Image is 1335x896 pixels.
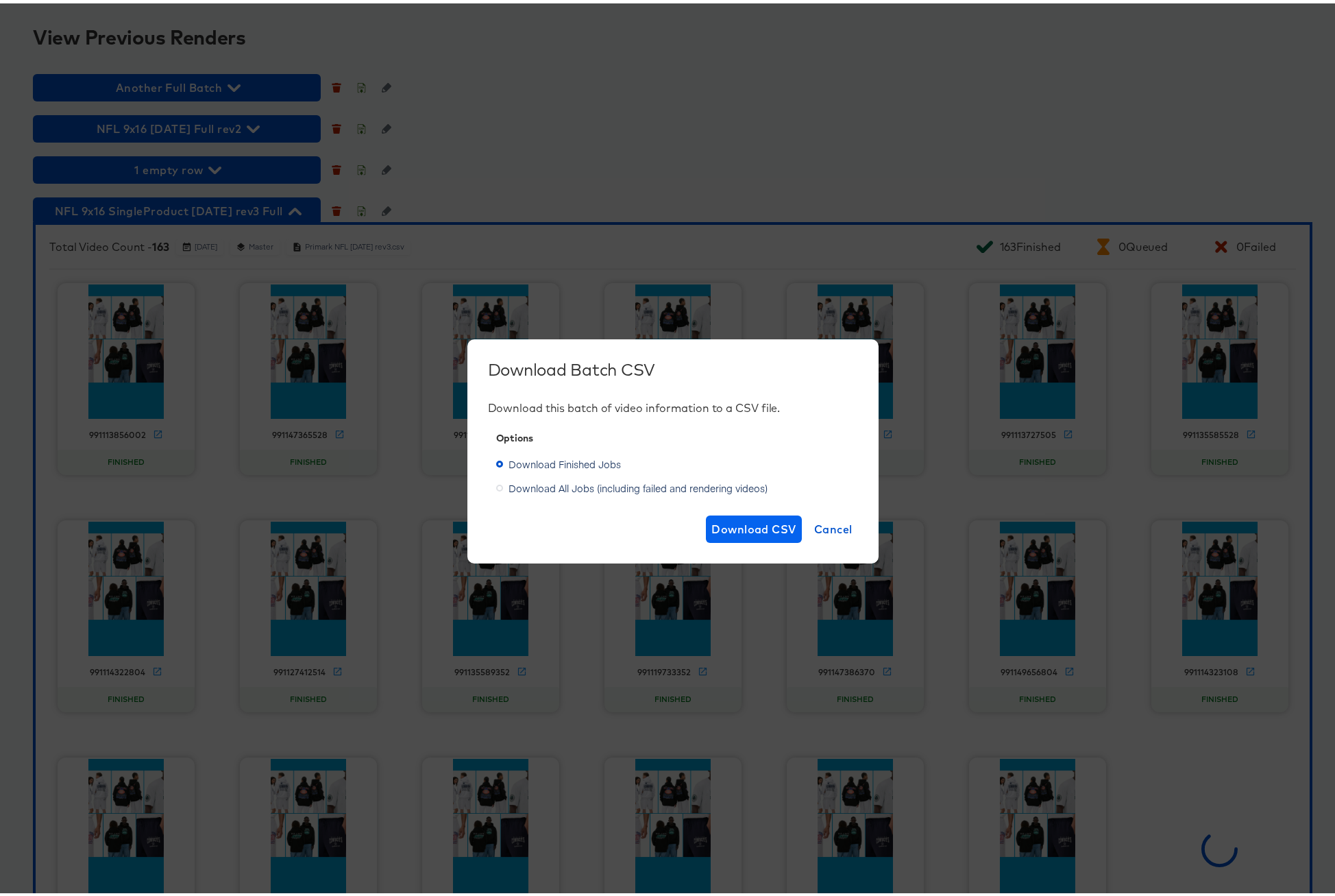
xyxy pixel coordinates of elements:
span: Cancel [814,516,853,535]
button: Download CSV [706,512,802,540]
span: Download CSV [711,516,796,535]
button: Cancel [809,512,858,540]
span: Download All Jobs (including failed and rendering videos) [509,478,768,492]
div: Options [496,429,850,440]
div: Download Batch CSV [488,356,858,376]
span: Download Finished Jobs [509,454,621,468]
div: Download this batch of video information to a CSV file. [488,398,858,411]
